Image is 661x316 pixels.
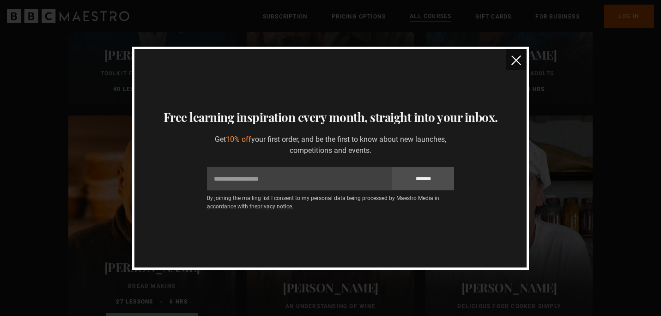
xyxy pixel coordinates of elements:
[226,135,251,144] span: 10% off
[257,203,292,210] a: privacy notice
[506,49,527,70] button: close
[207,134,454,156] p: Get your first order, and be the first to know about new launches, competitions and events.
[146,108,515,127] h3: Free learning inspiration every month, straight into your inbox.
[207,194,454,211] p: By joining the mailing list I consent to my personal data being processed by Maestro Media in acc...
